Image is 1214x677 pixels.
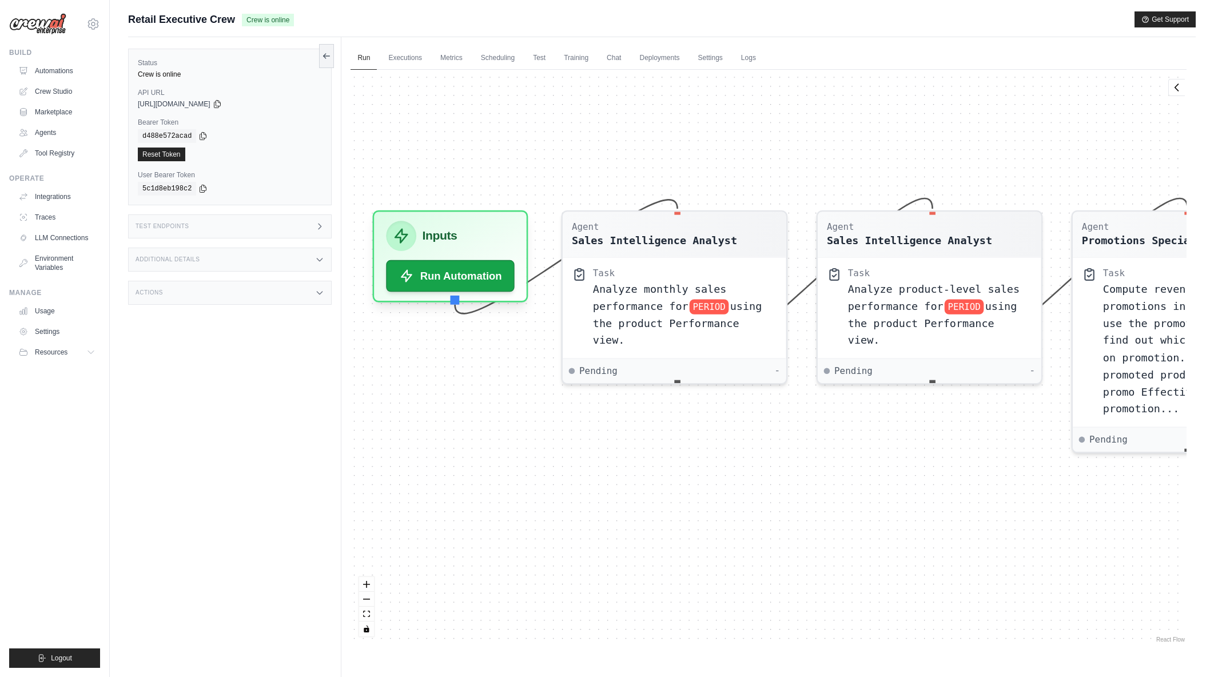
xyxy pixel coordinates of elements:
a: Tool Registry [14,144,100,162]
a: Settings [691,46,730,70]
a: Chat [600,46,628,70]
button: Run Automation [387,260,515,292]
span: Pending [579,365,618,377]
div: - [775,365,781,377]
a: React Flow attribution [1156,636,1185,643]
span: Logout [51,654,72,663]
label: Bearer Token [138,118,322,127]
div: Task [1103,267,1125,279]
button: Resources [14,343,100,361]
div: Sales Intelligence Analyst [827,233,992,248]
iframe: Chat Widget [1157,622,1214,677]
a: Executions [381,46,429,70]
span: Analyze product-level sales performance for [848,282,1020,312]
div: React Flow controls [359,577,374,636]
label: API URL [138,88,322,97]
span: using the product Performance view. [848,300,1017,346]
button: Get Support [1135,11,1196,27]
div: InputsRun Automation [373,210,528,302]
h3: Inputs [423,227,457,245]
code: d488e572acad [138,129,196,143]
label: Status [138,58,322,67]
div: Task [848,267,870,279]
img: Logo [9,13,66,35]
a: Scheduling [474,46,522,70]
button: fit view [359,607,374,622]
span: Retail Executive Crew [128,11,235,27]
button: zoom in [359,577,374,592]
g: Edge from 9ccd8d55e491b9611dbf3dfa9beb75da to 6f1defe11754d0912fe62a806b86f625 [678,198,933,379]
a: Marketplace [14,103,100,121]
button: Logout [9,648,100,668]
span: Analyze monthly sales performance for [593,282,727,312]
a: Training [557,46,595,70]
div: Task [593,267,615,279]
a: Settings [14,322,100,341]
a: Logs [734,46,763,70]
code: 5c1d8eb198c2 [138,182,196,196]
a: Environment Variables [14,249,100,277]
span: Pending [1089,433,1128,445]
div: Build [9,48,100,57]
div: AgentSales Intelligence AnalystTaskAnalyze product-level sales performance forPERIODusing the pro... [817,210,1043,385]
a: Integrations [14,188,100,206]
div: - [1030,365,1036,377]
span: PERIOD [690,299,729,314]
h3: Additional Details [136,256,200,263]
a: Metrics [433,46,469,70]
div: Analyze product-level sales performance for {PERIOD} using the product Performance view. [848,280,1032,349]
div: Crew is online [138,70,322,79]
a: Usage [14,302,100,320]
span: using the product Performance view. [593,300,762,346]
span: Crew is online [242,14,294,26]
div: Sales Intelligence Analyst [572,233,737,248]
div: Operate [9,174,100,183]
a: LLM Connections [14,229,100,247]
button: toggle interactivity [359,622,374,636]
label: User Bearer Token [138,170,322,180]
span: Pending [834,365,873,377]
a: Traces [14,208,100,226]
span: [URL][DOMAIN_NAME] [138,99,210,109]
span: PERIOD [945,299,984,314]
div: Manage [9,288,100,297]
div: Analyze monthly sales performance for {PERIOD} using the product Performance view. [593,280,777,349]
a: Agents [14,124,100,142]
h3: Actions [136,289,163,296]
g: Edge from 6f1defe11754d0912fe62a806b86f625 to ce09ccbf07d210a7d13ade1c586616af [933,198,1188,379]
a: Test [526,46,552,70]
button: zoom out [359,592,374,607]
a: Run [351,46,377,70]
a: Automations [14,62,100,80]
div: Agent [827,221,992,233]
div: Agent [572,221,737,233]
a: Deployments [632,46,686,70]
div: AgentSales Intelligence AnalystTaskAnalyze monthly sales performance forPERIODusing the product P... [562,210,788,385]
a: Reset Token [138,148,185,161]
a: Crew Studio [14,82,100,101]
h3: Test Endpoints [136,223,189,230]
span: Resources [35,348,67,357]
g: Edge from inputsNode to 9ccd8d55e491b9611dbf3dfa9beb75da [455,200,678,313]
